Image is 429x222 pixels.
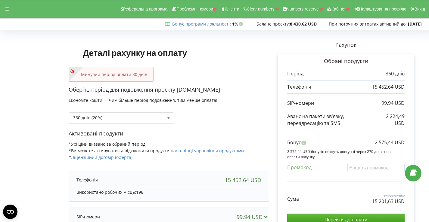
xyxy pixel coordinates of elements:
[386,70,405,77] p: 360 днів
[329,21,407,27] span: При поточних витратах активний до:
[136,189,143,195] span: 196
[290,21,317,27] strong: 8 430,62 USD
[380,113,405,127] p: 2 224,49 USD
[287,100,314,107] p: SIP-номери
[69,130,269,138] p: Активовані продукти
[176,7,213,11] span: Проблемні номери
[372,193,405,198] p: 17 777,07 USD
[347,163,405,172] input: Введіть промокод
[69,86,269,94] p: Оберіть період для подовження проєкту [DOMAIN_NAME]
[287,84,311,90] p: Телефонія
[269,41,423,49] p: Рахунок
[287,113,380,127] p: Аванс на пакети зв'язку, переадресацію та SMS
[225,7,239,11] span: Клієнти
[69,38,201,67] h1: Деталі рахунку на оплату
[69,141,147,147] span: *Усі ціни вказано за обраний період.
[237,214,270,220] div: 99,94 USD
[71,154,132,160] a: Ліцензійний договір (оферта)
[76,189,261,195] p: Використано робочих місць:
[287,196,299,202] p: Сума
[3,205,17,219] button: Open CMP widget
[69,148,245,154] span: *Ви можете активувати та відключити продукти на
[256,21,290,27] span: Баланс проєкту:
[225,177,261,183] div: 15 452,64 USD
[176,148,245,154] a: сторінці управління продуктами.
[331,7,346,11] span: Кабінет
[172,21,231,27] span: :
[76,214,100,220] p: SIP-номери
[287,139,301,146] p: Бонус
[372,198,405,205] p: 15 201,63 USD
[123,7,168,11] span: Реферальна програма
[287,149,405,159] p: 2 575,44 USD бонусів стануть доступні через 270 днів після оплати рахунку
[247,7,275,11] span: Clear numbers
[73,116,102,120] div: 360 днів (20%)
[359,7,406,11] span: Налаштування профілю
[408,21,422,27] strong: [DATE]
[375,139,405,146] p: 2 575,44 USD
[232,21,244,27] strong: 1%
[287,164,312,171] p: Промокод
[76,177,98,183] p: Телефонія
[372,84,405,90] p: 15 452,64 USD
[287,7,319,11] span: Numbers reserve
[172,21,230,27] a: Бонус програми лояльності
[287,70,303,77] p: Період
[69,97,217,103] span: Економте кошти — чим більше період подовження, тим менше оплата!
[415,7,425,11] span: Вихід
[287,57,405,65] p: Обрані продукти
[75,71,147,78] p: Минулий період оплати 30 днів
[381,100,405,107] p: 99,94 USD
